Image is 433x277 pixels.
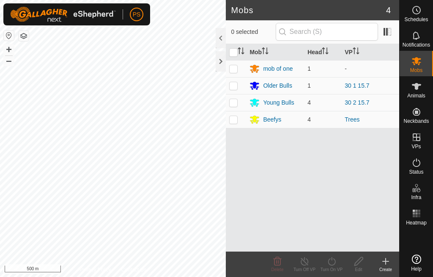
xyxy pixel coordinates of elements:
[4,30,14,41] button: Reset Map
[263,81,292,90] div: Older Bulls
[133,10,141,19] span: PS
[406,220,427,225] span: Heatmap
[403,42,430,47] span: Notifications
[121,266,146,274] a: Contact Us
[263,115,281,124] div: Beefys
[307,99,311,106] span: 4
[263,64,293,73] div: mob of one
[353,49,359,55] p-sorticon: Activate to sort
[411,195,421,200] span: Infra
[4,55,14,66] button: –
[318,266,345,273] div: Turn On VP
[246,44,304,61] th: Mob
[411,266,422,271] span: Help
[271,267,284,272] span: Delete
[400,251,433,275] a: Help
[231,28,275,36] span: 0 selected
[341,44,399,61] th: VP
[291,266,318,273] div: Turn Off VP
[10,7,116,22] img: Gallagher Logo
[409,169,423,175] span: Status
[276,23,378,41] input: Search (S)
[386,4,391,17] span: 4
[4,44,14,55] button: +
[345,99,369,106] a: 30 2 15.7
[262,49,269,55] p-sorticon: Activate to sort
[307,82,311,89] span: 1
[410,68,422,73] span: Mobs
[307,65,311,72] span: 1
[19,31,29,41] button: Map Layers
[231,5,386,15] h2: Mobs
[345,116,359,123] a: Trees
[238,49,244,55] p-sorticon: Activate to sort
[79,266,111,274] a: Privacy Policy
[407,93,425,98] span: Animals
[304,44,341,61] th: Head
[322,49,329,55] p-sorticon: Activate to sort
[404,17,428,22] span: Schedules
[307,116,311,123] span: 4
[341,60,399,77] td: -
[263,98,294,107] div: Young Bulls
[411,144,421,149] span: VPs
[372,266,399,273] div: Create
[403,119,429,124] span: Neckbands
[345,266,372,273] div: Edit
[345,82,369,89] a: 30 1 15.7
